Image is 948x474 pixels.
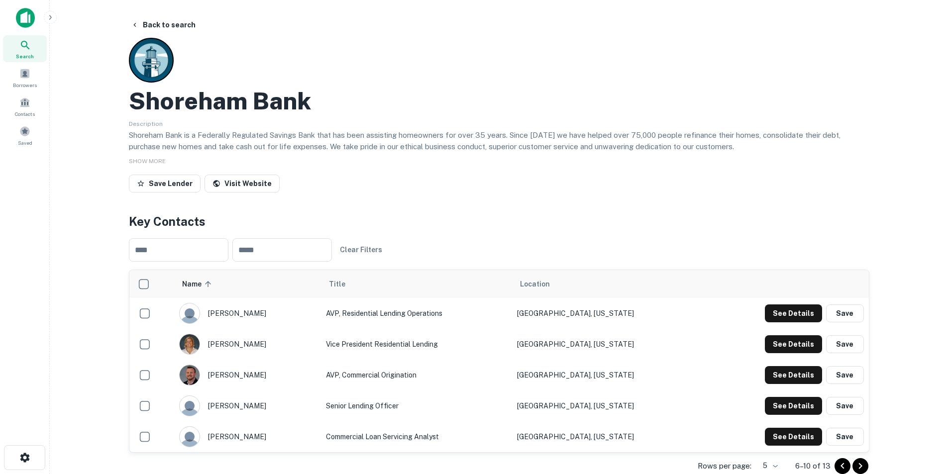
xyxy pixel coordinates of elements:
[826,428,864,446] button: Save
[336,241,386,259] button: Clear Filters
[179,395,316,416] div: [PERSON_NAME]
[512,360,704,390] td: [GEOGRAPHIC_DATA], [US_STATE]
[512,329,704,360] td: [GEOGRAPHIC_DATA], [US_STATE]
[16,52,34,60] span: Search
[321,329,512,360] td: Vice President Residential Lending
[321,360,512,390] td: AVP, Commercial Origination
[765,304,822,322] button: See Details
[852,458,868,474] button: Go to next page
[755,459,779,473] div: 5
[129,158,166,165] span: SHOW MORE
[321,298,512,329] td: AVP, Residential Lending Operations
[3,93,47,120] a: Contacts
[826,397,864,415] button: Save
[180,427,200,447] img: 9c8pery4andzj6ohjkjp54ma2
[3,64,47,91] a: Borrowers
[765,397,822,415] button: See Details
[180,396,200,416] img: 9c8pery4andzj6ohjkjp54ma2
[765,366,822,384] button: See Details
[3,122,47,149] a: Saved
[179,365,316,385] div: [PERSON_NAME]
[329,278,358,290] span: Title
[765,428,822,446] button: See Details
[129,270,869,452] div: scrollable content
[898,394,948,442] iframe: Chat Widget
[16,8,35,28] img: capitalize-icon.png
[174,270,321,298] th: Name
[18,139,32,147] span: Saved
[795,460,831,472] p: 6–10 of 13
[180,303,200,323] img: 9c8pery4andzj6ohjkjp54ma2
[3,35,47,62] a: Search
[127,16,200,34] button: Back to search
[826,304,864,322] button: Save
[512,270,704,298] th: Location
[765,335,822,353] button: See Details
[321,421,512,452] td: Commercial Loan Servicing Analyst
[321,270,512,298] th: Title
[512,421,704,452] td: [GEOGRAPHIC_DATA], [US_STATE]
[698,460,751,472] p: Rows per page:
[129,129,869,153] p: Shoreham Bank is a Federally Regulated Savings Bank that has been assisting homeowners for over 3...
[129,212,869,230] h4: Key Contacts
[179,426,316,447] div: [PERSON_NAME]
[180,365,200,385] img: 1718226750392
[835,458,850,474] button: Go to previous page
[512,390,704,421] td: [GEOGRAPHIC_DATA], [US_STATE]
[182,278,214,290] span: Name
[129,87,311,115] h2: Shoreham Bank
[129,175,201,192] button: Save Lender
[15,110,35,118] span: Contacts
[826,335,864,353] button: Save
[512,298,704,329] td: [GEOGRAPHIC_DATA], [US_STATE]
[520,278,550,290] span: Location
[180,334,200,354] img: 1516515649698
[129,120,163,127] span: Description
[321,390,512,421] td: Senior Lending Officer
[13,81,37,89] span: Borrowers
[179,334,316,355] div: [PERSON_NAME]
[826,366,864,384] button: Save
[179,303,316,324] div: [PERSON_NAME]
[205,175,280,192] a: Visit Website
